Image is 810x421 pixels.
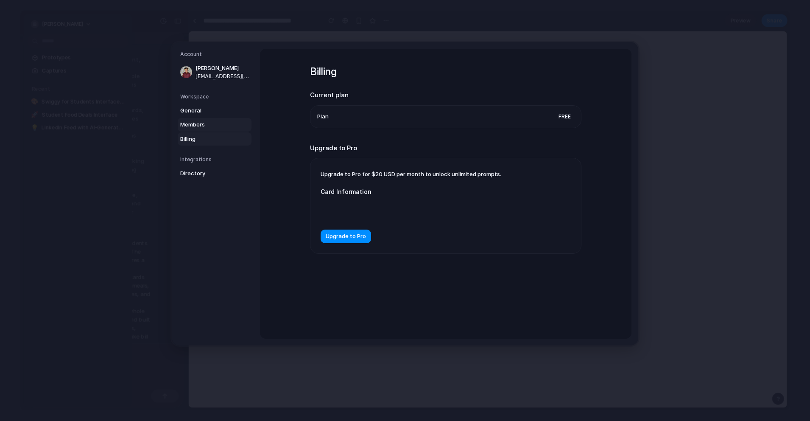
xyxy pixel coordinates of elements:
span: Members [180,121,235,129]
span: Directory [180,169,235,178]
span: Upgrade to Pro [326,232,366,241]
h1: Billing [310,64,581,79]
span: Plan [317,112,329,121]
a: Directory [178,167,251,180]
h2: Current plan [310,90,581,100]
iframe: Secure card payment input frame [327,206,483,214]
span: Free [555,112,574,121]
button: Upgrade to Pro [321,230,371,243]
span: Upgrade to Pro for $20 USD per month to unlock unlimited prompts. [321,171,501,177]
span: [PERSON_NAME] [196,64,250,73]
a: Members [178,118,251,132]
a: [PERSON_NAME][EMAIL_ADDRESS][DOMAIN_NAME] [178,62,251,83]
h2: Upgrade to Pro [310,143,581,153]
span: [EMAIL_ADDRESS][DOMAIN_NAME] [196,72,250,80]
h5: Integrations [180,156,251,163]
h5: Account [180,51,251,58]
h5: Workspace [180,93,251,100]
a: General [178,104,251,117]
span: Billing [180,135,235,143]
label: Card Information [321,187,490,196]
a: Billing [178,132,251,146]
span: General [180,106,235,115]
